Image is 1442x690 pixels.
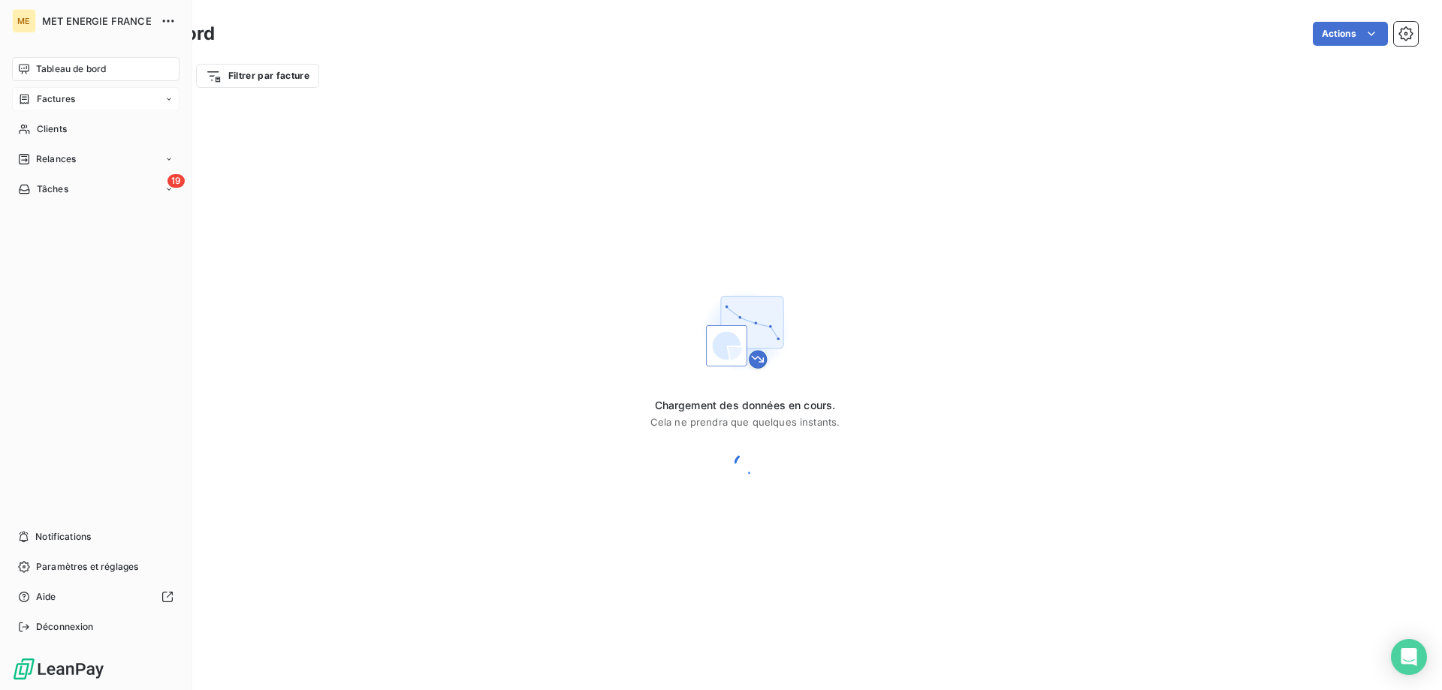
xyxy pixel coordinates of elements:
img: First time [697,284,793,380]
button: Filtrer par facture [196,64,319,88]
div: Open Intercom Messenger [1391,639,1427,675]
span: Relances [36,152,76,166]
span: Chargement des données en cours. [650,398,840,413]
span: Tâches [37,182,68,196]
span: Factures [37,92,75,106]
span: Cela ne prendra que quelques instants. [650,416,840,428]
div: ME [12,9,36,33]
span: Déconnexion [36,620,94,634]
span: Paramètres et réglages [36,560,138,574]
a: Aide [12,585,179,609]
span: Notifications [35,530,91,544]
span: MET ENERGIE FRANCE [42,15,152,27]
span: 19 [167,174,185,188]
span: Clients [37,122,67,136]
img: Logo LeanPay [12,657,105,681]
button: Actions [1313,22,1388,46]
span: Aide [36,590,56,604]
span: Tableau de bord [36,62,106,76]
